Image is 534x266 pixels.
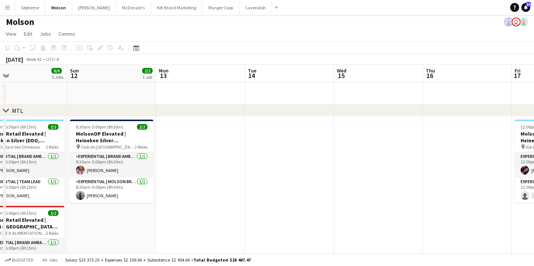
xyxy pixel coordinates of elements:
app-card-role: Experiential | Molson Brand Specialist1/18:30am-5:00pm (8h30m)[PERSON_NAME] [70,178,153,203]
button: Molson [45,0,72,15]
span: 9/9 [51,68,62,74]
span: Mon [159,67,169,74]
app-job-card: 8:30am-5:00pm (8h30m)2/2MolsonOP Elevated | Heineken Silver ([GEOGRAPHIC_DATA][PERSON_NAME], [GEO... [70,120,153,203]
span: 2 Roles [135,144,147,150]
span: Thu [426,67,435,74]
div: [DATE] [6,56,23,63]
span: Club de [GEOGRAPHIC_DATA][PERSON_NAME] [81,144,135,150]
span: 2 Roles [46,144,58,150]
button: [PERSON_NAME] [72,0,116,15]
h3: MolsonOP Elevated | Heineken Silver ([GEOGRAPHIC_DATA][PERSON_NAME], [GEOGRAPHIC_DATA]) [70,130,153,144]
span: Sun [70,67,79,74]
a: Comms [55,29,78,39]
span: Edit [24,30,32,37]
app-user-avatar: Emilie Chobeau [512,17,521,26]
a: 14 [521,3,530,12]
app-card-role: Experiential | Brand Ambassador1/18:30am-5:00pm (8h30m)[PERSON_NAME] [70,152,153,178]
button: Manger Coop [202,0,239,15]
span: Wed [337,67,346,74]
button: Septieme [15,0,45,15]
div: 5 Jobs [52,74,63,80]
a: Jobs [37,29,54,39]
button: Cavendish [239,0,272,15]
div: Salary $23 373.25 + Expenses $2 159.56 + Subsistence $2 954.66 = [65,257,251,263]
div: UTC−4 [46,56,59,62]
span: 2/2 [142,68,153,74]
span: 13 [158,71,169,80]
span: Total Budgeted $28 487.47 [194,257,251,263]
h1: Molson [6,16,34,27]
button: McDonald's [116,0,151,15]
app-user-avatar: Laurence Pare [519,17,528,26]
div: MTL [12,107,23,114]
span: 2 Roles [46,230,58,236]
span: 16 [425,71,435,80]
span: 2/2 [137,124,147,130]
span: 14 [247,71,256,80]
app-user-avatar: Laurence Pare [504,17,513,26]
span: 17 [514,71,521,80]
span: 8:30am-5:00pm (8h30m) [76,124,123,130]
span: 14 [526,2,531,7]
span: 2/2 [48,124,58,130]
button: Budgeted [4,256,35,264]
span: 12 [69,71,79,80]
span: Comms [58,30,75,37]
button: KIK Brand Marketing [151,0,202,15]
span: View [6,30,16,37]
span: 2/2 [48,210,58,216]
span: Jobs [40,30,51,37]
span: Fri [515,67,521,74]
span: All jobs [41,257,59,263]
span: Week 41 [25,56,43,62]
a: Edit [21,29,35,39]
div: 1 Job [143,74,152,80]
a: View [3,29,19,39]
span: Tue [248,67,256,74]
span: Budgeted [12,257,33,263]
span: 15 [336,71,346,80]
